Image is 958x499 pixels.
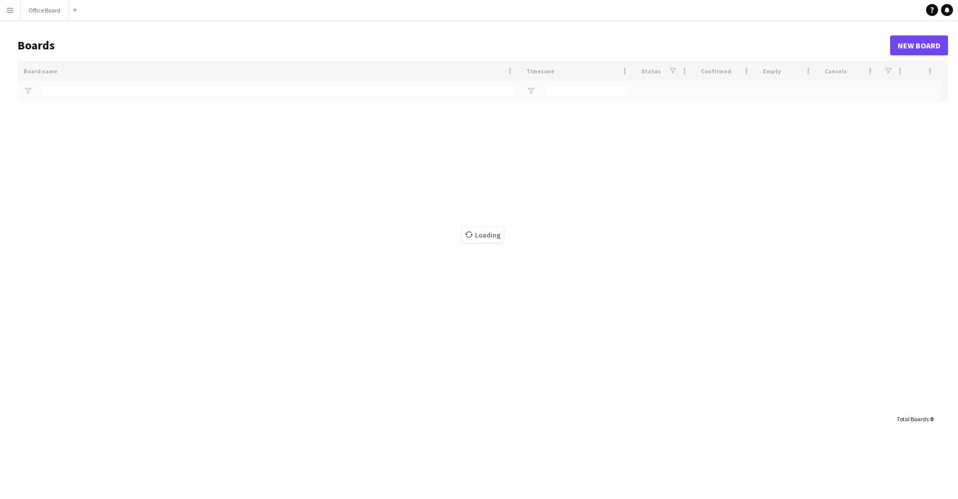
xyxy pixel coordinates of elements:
[20,0,69,20] button: Office Board
[897,415,929,423] span: Total Boards
[930,415,933,423] span: 0
[462,228,503,243] span: Loading
[897,409,933,429] div: :
[890,35,948,55] a: New Board
[17,38,890,53] h1: Boards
